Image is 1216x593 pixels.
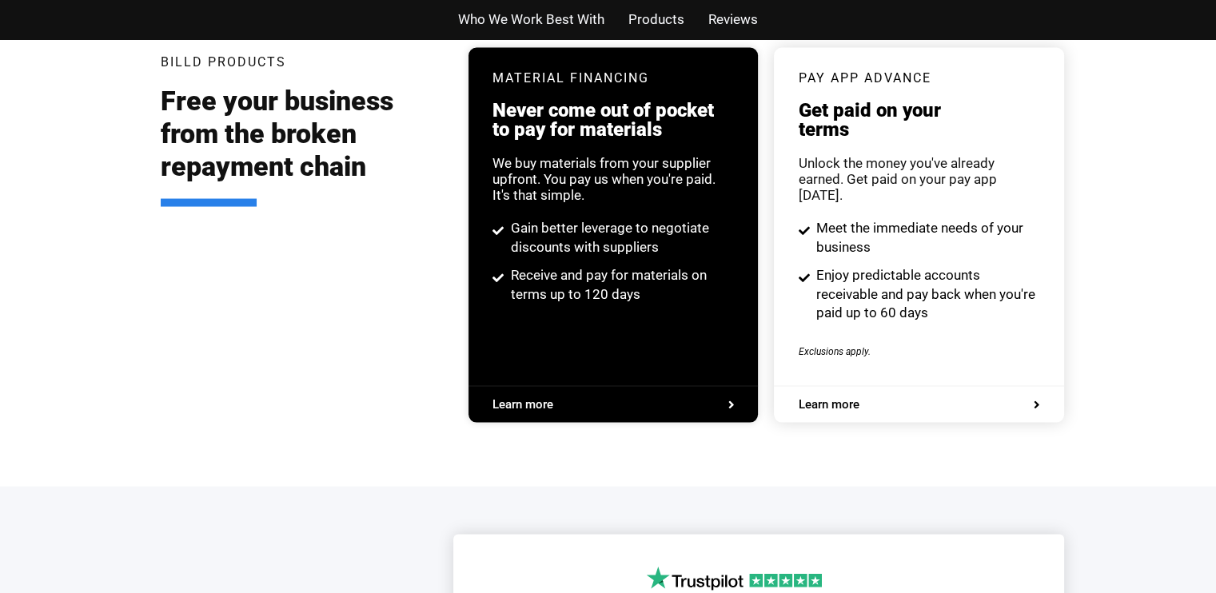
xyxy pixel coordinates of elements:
span: Learn more [492,399,553,411]
div: Unlock the money you've already earned. Get paid on your pay app [DATE]. [798,155,1039,203]
span: Enjoy predictable accounts receivable and pay back when you're paid up to 60 days [812,266,1040,323]
h2: Free your business from the broken repayment chain [161,85,445,206]
span: Receive and pay for materials on terms up to 120 days [507,266,735,304]
a: Reviews [708,8,758,31]
a: Learn more [492,399,734,411]
h3: Billd Products [161,56,286,69]
div: We buy materials from your supplier upfront. You pay us when you're paid. It's that simple. [492,155,734,203]
a: Learn more [798,399,1039,411]
h3: Never come out of pocket to pay for materials [492,101,734,139]
h3: pay app advance [798,72,1039,85]
a: Who We Work Best With [458,8,604,31]
span: Exclusions apply. [798,346,870,357]
a: Products [628,8,684,31]
span: Meet the immediate needs of your business [812,219,1040,257]
h3: Get paid on your terms [798,101,1039,139]
span: Gain better leverage to negotiate discounts with suppliers [507,219,735,257]
span: Learn more [798,399,859,411]
h3: Material Financing [492,72,734,85]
